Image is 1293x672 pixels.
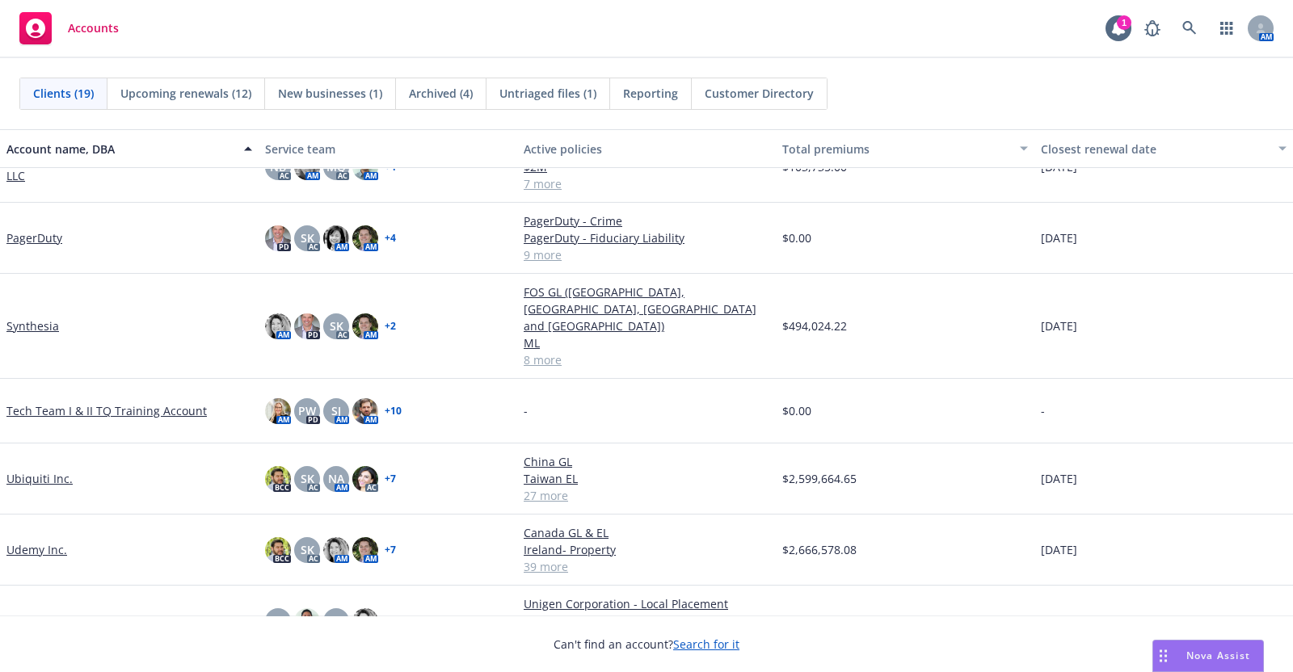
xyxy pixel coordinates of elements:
[1173,12,1206,44] a: Search
[409,85,473,102] span: Archived (4)
[6,541,67,558] a: Udemy Inc.
[517,129,776,168] button: Active policies
[524,541,769,558] a: Ireland- Property
[268,612,288,629] span: MQ
[782,541,857,558] span: $2,666,578.08
[705,85,814,102] span: Customer Directory
[499,85,596,102] span: Untriaged files (1)
[524,402,528,419] span: -
[524,595,769,612] a: Unigen Corporation - Local Placement
[782,229,811,246] span: $0.00
[352,225,378,251] img: photo
[1041,402,1045,419] span: -
[294,608,320,634] img: photo
[33,85,94,102] span: Clients (19)
[265,313,291,339] img: photo
[623,85,678,102] span: Reporting
[13,6,125,51] a: Accounts
[6,612,113,629] a: Unigen Corporation
[524,351,769,368] a: 8 more
[265,398,291,424] img: photo
[524,524,769,541] a: Canada GL & EL
[524,141,769,157] div: Active policies
[1041,317,1077,334] span: [DATE]
[352,537,378,563] img: photo
[524,334,769,351] a: ML
[524,470,769,487] a: Taiwan EL
[298,402,316,419] span: PW
[1152,640,1264,672] button: Nova Assist
[301,229,314,246] span: SK
[1041,541,1077,558] span: [DATE]
[265,466,291,492] img: photo
[1034,129,1293,168] button: Closest renewal date
[524,212,769,229] a: PagerDuty - Crime
[1041,470,1077,487] span: [DATE]
[323,225,349,251] img: photo
[301,470,314,487] span: SK
[1153,640,1173,671] div: Drag to move
[782,470,857,487] span: $2,599,664.65
[673,636,739,652] a: Search for it
[385,233,396,243] a: + 4
[776,129,1034,168] button: Total premiums
[782,317,847,334] span: $494,024.22
[6,141,234,157] div: Account name, DBA
[6,229,62,246] a: PagerDuty
[782,612,847,629] span: $566,733.00
[1041,229,1077,246] span: [DATE]
[782,402,811,419] span: $0.00
[1117,15,1131,30] div: 1
[524,283,769,334] a: FOS GL ([GEOGRAPHIC_DATA], [GEOGRAPHIC_DATA], [GEOGRAPHIC_DATA] and [GEOGRAPHIC_DATA])
[328,470,344,487] span: NA
[554,636,739,653] span: Can't find an account?
[1136,12,1169,44] a: Report a Bug
[385,406,402,416] a: + 10
[524,487,769,504] a: 27 more
[265,141,511,157] div: Service team
[1041,612,1077,629] span: [DATE]
[330,612,343,629] span: SK
[330,317,343,334] span: SK
[352,608,378,634] img: photo
[1211,12,1243,44] a: Switch app
[6,402,207,419] a: Tech Team I & II TQ Training Account
[524,558,769,575] a: 39 more
[68,22,119,35] span: Accounts
[385,321,396,331] a: + 2
[782,141,1010,157] div: Total premiums
[352,398,378,424] img: photo
[331,402,341,419] span: SJ
[352,313,378,339] img: photo
[1041,141,1269,157] div: Closest renewal date
[385,162,396,172] a: + 4
[6,470,73,487] a: Ubiquiti Inc.
[352,466,378,492] img: photo
[524,175,769,192] a: 7 more
[524,246,769,263] a: 9 more
[524,612,769,629] a: Unigen Corporation - Local Placement
[294,313,320,339] img: photo
[278,85,382,102] span: New businesses (1)
[385,545,396,555] a: + 7
[323,537,349,563] img: photo
[524,229,769,246] a: PagerDuty - Fiduciary Liability
[120,85,251,102] span: Upcoming renewals (12)
[265,537,291,563] img: photo
[385,474,396,484] a: + 7
[6,317,59,334] a: Synthesia
[1186,649,1250,662] span: Nova Assist
[265,225,291,251] img: photo
[301,541,314,558] span: SK
[259,129,517,168] button: Service team
[524,453,769,470] a: China GL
